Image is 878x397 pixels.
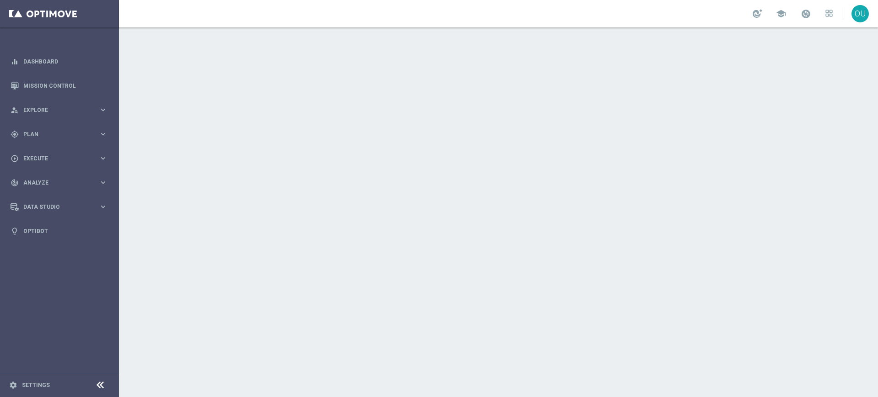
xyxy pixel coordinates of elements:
i: keyboard_arrow_right [99,154,107,163]
div: Optibot [11,219,107,243]
div: Mission Control [11,74,107,98]
div: Execute [11,154,99,163]
button: lightbulb Optibot [10,228,108,235]
button: track_changes Analyze keyboard_arrow_right [10,179,108,186]
i: track_changes [11,179,19,187]
i: settings [9,381,17,389]
a: Optibot [23,219,107,243]
span: Plan [23,132,99,137]
span: Explore [23,107,99,113]
i: equalizer [11,58,19,66]
button: Mission Control [10,82,108,90]
button: equalizer Dashboard [10,58,108,65]
span: school [776,9,786,19]
i: keyboard_arrow_right [99,106,107,114]
span: Data Studio [23,204,99,210]
i: keyboard_arrow_right [99,202,107,211]
i: person_search [11,106,19,114]
span: Execute [23,156,99,161]
button: person_search Explore keyboard_arrow_right [10,106,108,114]
span: Analyze [23,180,99,185]
button: gps_fixed Plan keyboard_arrow_right [10,131,108,138]
button: Data Studio keyboard_arrow_right [10,203,108,211]
i: play_circle_outline [11,154,19,163]
button: play_circle_outline Execute keyboard_arrow_right [10,155,108,162]
div: Data Studio [11,203,99,211]
div: Explore [11,106,99,114]
div: Dashboard [11,49,107,74]
div: Plan [11,130,99,138]
div: OU [851,5,869,22]
i: lightbulb [11,227,19,235]
a: Mission Control [23,74,107,98]
a: Settings [22,382,50,388]
a: Dashboard [23,49,107,74]
i: gps_fixed [11,130,19,138]
div: Analyze [11,179,99,187]
i: keyboard_arrow_right [99,130,107,138]
i: keyboard_arrow_right [99,178,107,187]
